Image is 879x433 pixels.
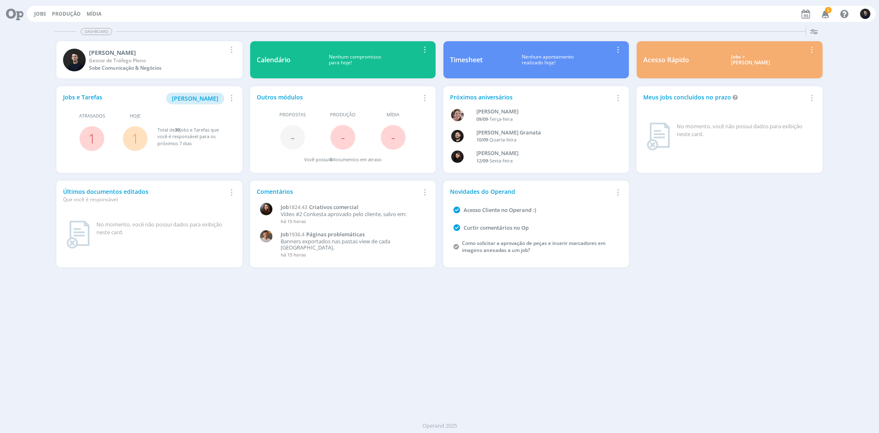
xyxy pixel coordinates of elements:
a: [PERSON_NAME] [166,94,224,102]
div: Últimos documentos editados [63,187,226,203]
div: Comentários [257,187,420,196]
div: - [476,158,609,165]
span: - [391,128,395,146]
div: Que você é responsável [63,196,226,203]
span: Atrasados [79,113,105,120]
div: Próximos aniversários [450,93,613,101]
div: No momento, você não possui dados para exibição neste card. [677,122,812,139]
span: - [341,128,345,146]
p: Vídeo #2 Conkesta aprovado pelo cliente, salvo em: [281,211,424,218]
div: - [476,116,609,123]
button: Jobs [32,11,49,17]
button: 5 [816,7,833,21]
span: Mídia [387,111,399,118]
img: L [451,151,464,163]
img: C [63,49,86,71]
div: Outros módulos [257,93,420,101]
span: há 15 horas [281,218,306,224]
div: Jobs e Tarefas [63,93,226,104]
span: - [291,128,295,146]
a: Job1936.4Páginas problemáticas [281,231,424,238]
button: Mídia [84,11,104,17]
div: Calendário [257,55,291,65]
div: No momento, você não possui dados para exibição neste card. [96,221,232,237]
div: Nenhum apontamento realizado hoje! [483,54,613,66]
span: Terça-feira [490,116,513,122]
span: Hoje [130,113,141,120]
div: Bruno Corralo Granata [476,129,609,137]
button: Produção [49,11,83,17]
img: dashboard_not_found.png [647,122,670,151]
a: Job1824.43Criativos comercial [281,204,424,211]
span: 10/09 [476,136,488,143]
div: Gestor de Tráfego Pleno [89,57,226,64]
button: [PERSON_NAME] [166,93,224,104]
span: há 15 horas [281,252,306,258]
a: Jobs [34,10,46,17]
span: 5 [825,7,832,13]
span: Produção [330,111,356,118]
a: Curtir comentários no Op [464,224,529,231]
img: B [451,130,464,142]
a: 1 [131,129,139,147]
a: Produção [52,10,81,17]
div: Carlos Nunes [89,48,226,57]
div: Aline Beatriz Jackisch [476,108,609,116]
img: C [860,9,870,19]
div: Nenhum compromisso para hoje! [291,54,420,66]
img: A [451,109,464,121]
div: Total de Jobs e Tarefas que você é responsável para os próximos 7 dias [157,127,227,147]
a: 1 [88,129,96,147]
a: TimesheetNenhum apontamentorealizado hoje! [443,41,629,78]
a: Como solicitar a aprovação de peças e inserir marcadores em imagens anexadas a um job? [462,240,605,254]
span: 12/09 [476,158,488,164]
span: 09/09 [476,116,488,122]
span: 1824.43 [289,204,307,211]
div: Luana da Silva de Andrade [476,149,609,158]
a: C[PERSON_NAME]Gestor de Tráfego PlenoSobe Comunicação & Negócios [56,41,242,78]
span: Quarta-feira [490,136,516,143]
div: - [476,136,609,144]
span: Sexta-feira [490,158,513,164]
div: Timesheet [450,55,483,65]
a: Acesso Cliente no Operand :) [464,206,536,214]
div: Acesso Rápido [643,55,689,65]
span: 30 [175,127,180,133]
span: Páginas problemáticas [306,231,365,238]
div: Você possui documentos em atraso [304,156,382,163]
p: Banners exportados nas pastas view de cada [GEOGRAPHIC_DATA]. [281,238,424,251]
span: Propostas [279,111,306,118]
span: 0 [330,156,332,162]
button: C [860,7,871,21]
img: E [260,203,272,215]
div: Novidades do Operand [450,187,613,196]
span: Dashboard [81,28,112,35]
img: T [260,230,272,242]
span: 1936.4 [289,231,305,238]
a: Mídia [87,10,101,17]
div: Sobe Comunicação & Negócios [89,64,226,72]
img: dashboard_not_found.png [66,221,90,249]
span: [PERSON_NAME] [172,94,218,102]
div: Jobs > [PERSON_NAME] [695,54,806,66]
div: Meus Jobs concluídos no prazo [643,93,806,101]
span: Criativos comercial [309,203,359,211]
